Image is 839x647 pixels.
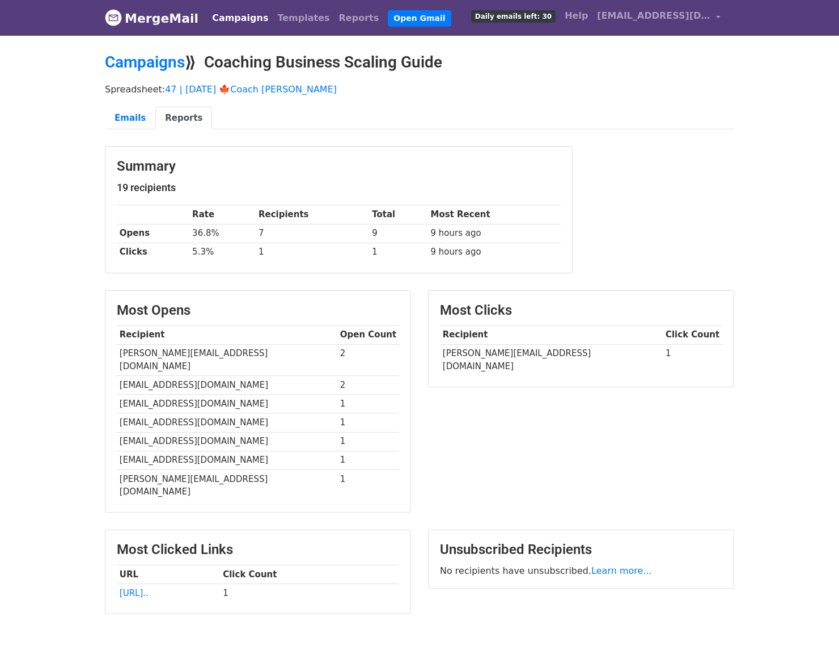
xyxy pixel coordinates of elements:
[597,9,710,23] span: [EMAIL_ADDRESS][DOMAIN_NAME]
[117,451,337,470] td: [EMAIL_ADDRESS][DOMAIN_NAME]
[117,565,220,584] th: URL
[105,9,122,26] img: MergeMail logo
[165,84,337,95] a: 47 | [DATE] 🍁Coach [PERSON_NAME]
[334,7,384,29] a: Reports
[337,432,399,451] td: 1
[105,83,734,95] p: Spreadsheet:
[369,224,427,243] td: 9
[117,344,337,376] td: [PERSON_NAME][EMAIL_ADDRESS][DOMAIN_NAME]
[388,10,451,27] a: Open Gmail
[117,181,561,194] h5: 19 recipients
[207,7,273,29] a: Campaigns
[440,325,663,344] th: Recipient
[428,224,561,243] td: 9 hours ago
[592,5,725,31] a: [EMAIL_ADDRESS][DOMAIN_NAME]
[591,565,652,576] a: Learn more...
[117,542,399,558] h3: Most Clicked Links
[663,325,722,344] th: Click Count
[117,325,337,344] th: Recipient
[105,107,155,130] a: Emails
[220,565,399,584] th: Click Count
[105,6,198,30] a: MergeMail
[440,344,663,375] td: [PERSON_NAME][EMAIL_ADDRESS][DOMAIN_NAME]
[369,243,427,261] td: 1
[117,376,337,395] td: [EMAIL_ADDRESS][DOMAIN_NAME]
[256,205,369,224] th: Recipients
[220,584,399,603] td: 1
[440,302,722,319] h3: Most Clicks
[117,302,399,319] h3: Most Opens
[337,470,399,501] td: 1
[428,243,561,261] td: 9 hours ago
[117,395,337,413] td: [EMAIL_ADDRESS][DOMAIN_NAME]
[560,5,592,27] a: Help
[189,205,256,224] th: Rate
[471,10,556,23] span: Daily emails left: 30
[117,158,561,175] h3: Summary
[189,224,256,243] td: 36.8%
[117,432,337,451] td: [EMAIL_ADDRESS][DOMAIN_NAME]
[105,53,734,72] h2: ⟫ Coaching Business Scaling Guide
[273,7,334,29] a: Templates
[117,470,337,501] td: [PERSON_NAME][EMAIL_ADDRESS][DOMAIN_NAME]
[155,107,212,130] a: Reports
[189,243,256,261] td: 5.3%
[337,413,399,432] td: 1
[256,243,369,261] td: 1
[117,413,337,432] td: [EMAIL_ADDRESS][DOMAIN_NAME]
[256,224,369,243] td: 7
[337,395,399,413] td: 1
[440,565,722,577] p: No recipients have unsubscribed.
[120,588,149,598] a: [URL]..
[337,376,399,395] td: 2
[440,542,722,558] h3: Unsubscribed Recipients
[105,53,185,71] a: Campaigns
[782,593,839,647] iframe: Chat Widget
[117,224,189,243] th: Opens
[369,205,427,224] th: Total
[467,5,560,27] a: Daily emails left: 30
[337,344,399,376] td: 2
[337,451,399,470] td: 1
[117,243,189,261] th: Clicks
[663,344,722,375] td: 1
[337,325,399,344] th: Open Count
[428,205,561,224] th: Most Recent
